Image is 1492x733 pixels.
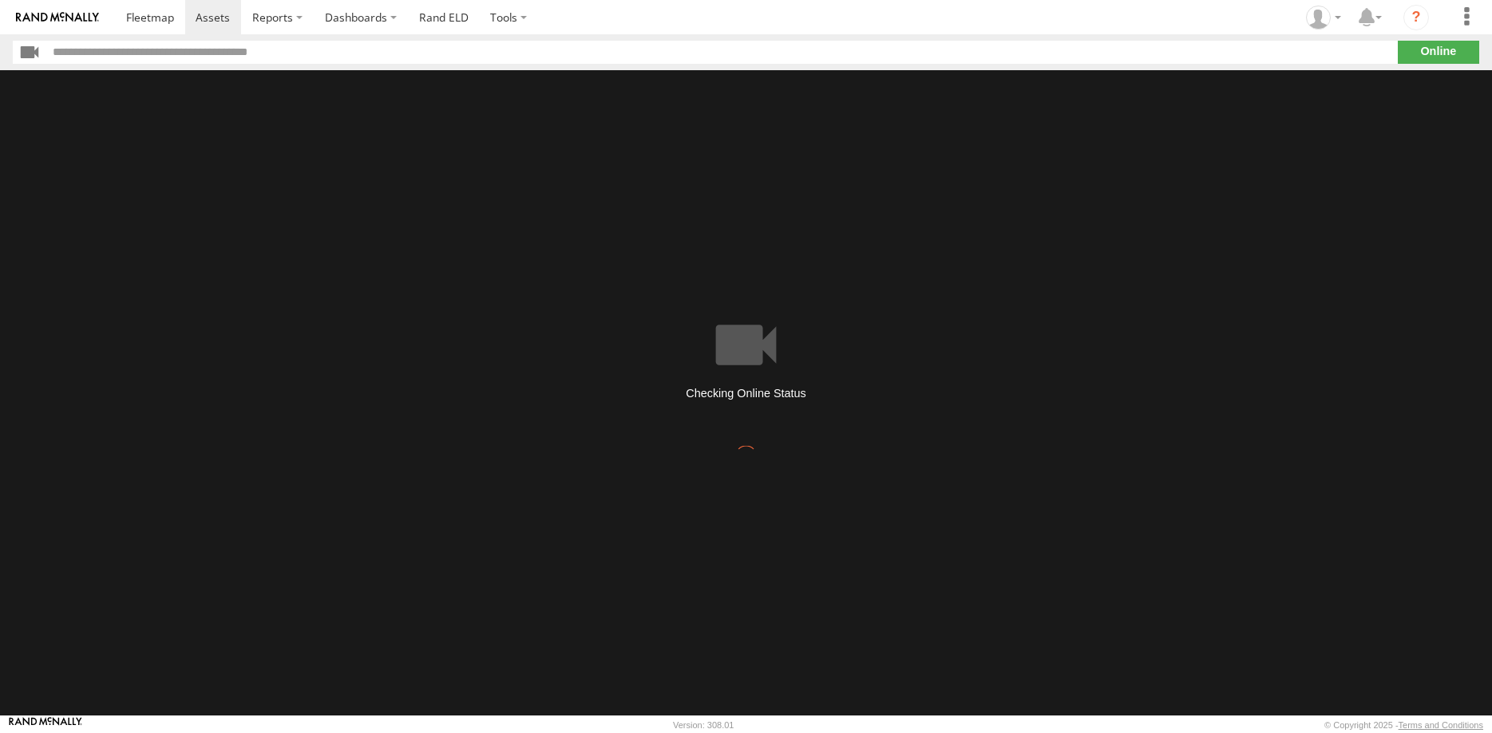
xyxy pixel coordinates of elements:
[1324,720,1483,730] div: © Copyright 2025 -
[1300,6,1347,30] div: Courtney Grier
[673,720,734,730] div: Version: 308.01
[9,717,82,733] a: Visit our Website
[16,12,99,23] img: rand-logo.svg
[1399,720,1483,730] a: Terms and Conditions
[1403,5,1429,30] i: ?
